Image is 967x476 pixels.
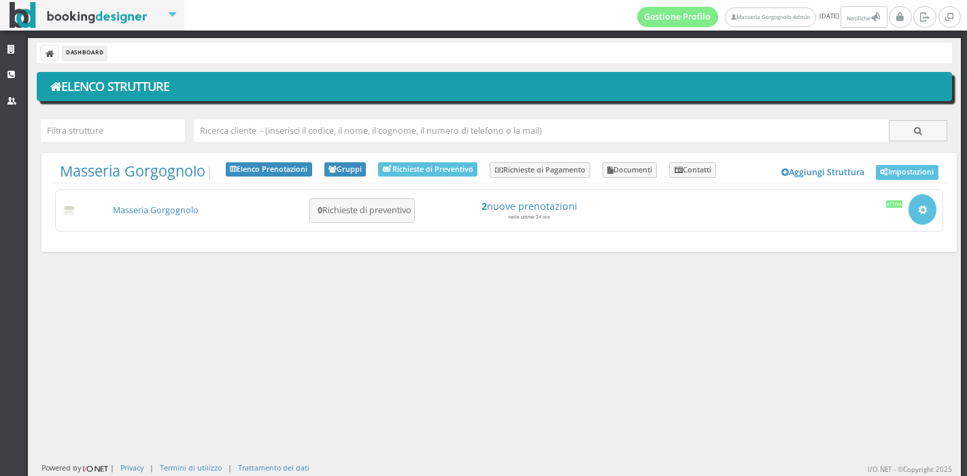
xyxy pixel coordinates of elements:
[425,200,633,212] h4: nuove prenotazioni
[425,200,633,212] a: 2nuove prenotazioni
[113,204,199,216] a: Masseria Gorgognolo
[490,162,590,179] a: Richieste di Pagamento
[637,6,889,28] span: [DATE]
[46,75,943,98] h1: Elenco Strutture
[841,6,887,28] button: Notifiche
[60,161,205,181] a: Masseria Gorgognolo
[603,162,658,179] a: Documenti
[228,462,232,473] div: |
[378,162,477,177] a: Richieste di Preventivo
[60,162,214,180] span: |
[318,204,322,216] b: 0
[194,120,889,142] input: Ricerca cliente - (inserisci il codice, il nome, il cognome, il numero di telefono o la mail)
[226,162,312,177] a: Elenco Prenotazioni
[725,7,816,27] a: Masseria Gorgognolo Admin
[41,120,185,142] input: Filtra strutture
[62,206,78,215] img: 0603869b585f11eeb13b0a069e529790_max100.png
[313,205,411,215] h5: Richieste di preventivo
[41,462,114,474] div: Powered by |
[637,7,719,27] a: Gestione Profilo
[775,162,872,183] a: Aggiungi Struttura
[324,162,367,177] a: Gruppi
[309,198,415,223] button: 0Richieste di preventivo
[10,2,148,29] img: BookingDesigner.com
[160,462,222,473] a: Termini di utilizzo
[886,200,903,207] div: Attiva
[509,214,550,220] small: nelle ultime 24 ore
[150,462,154,473] div: |
[669,162,716,179] a: Contatti
[876,165,938,180] a: Impostazioni
[81,463,110,474] img: ionet_small_logo.png
[120,462,143,473] a: Privacy
[481,200,487,213] strong: 2
[238,462,309,473] a: Trattamento dei dati
[63,45,107,60] li: Dashboard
